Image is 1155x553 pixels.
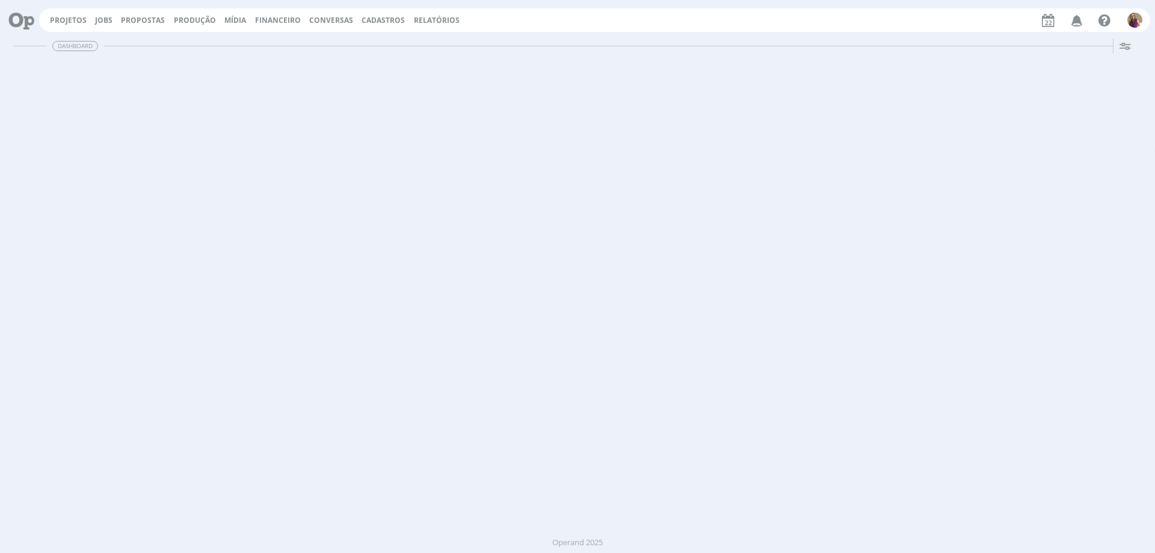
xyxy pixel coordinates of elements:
[255,15,301,25] span: Financeiro
[52,41,98,51] span: Dashboard
[91,16,116,25] button: Jobs
[251,16,304,25] button: Financeiro
[306,16,357,25] button: Conversas
[174,15,216,25] a: Produção
[224,15,246,25] a: Mídia
[170,16,220,25] button: Produção
[309,15,353,25] a: Conversas
[1127,13,1142,28] img: A
[410,16,463,25] button: Relatórios
[117,16,168,25] button: Propostas
[1127,10,1143,31] button: A
[221,16,250,25] button: Mídia
[95,15,112,25] a: Jobs
[414,15,460,25] a: Relatórios
[121,15,165,25] a: Propostas
[358,16,408,25] button: Cadastros
[46,16,90,25] button: Projetos
[50,15,87,25] a: Projetos
[362,15,405,25] span: Cadastros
